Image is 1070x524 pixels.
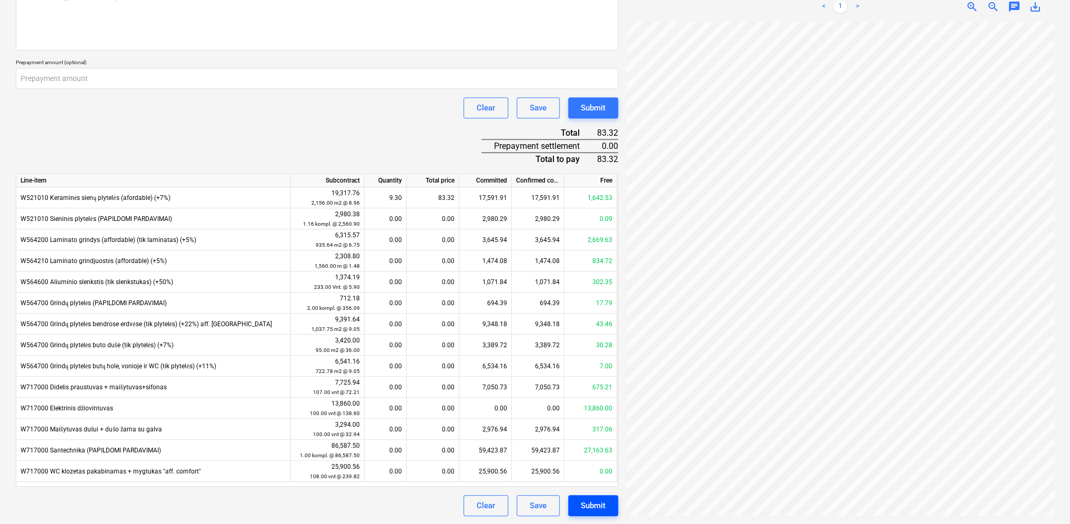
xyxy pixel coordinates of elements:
[407,314,459,335] div: 0.00
[512,461,564,482] div: 25,900.56
[530,499,547,512] div: Save
[407,208,459,229] div: 0.00
[463,97,508,118] button: Clear
[407,335,459,356] div: 0.00
[564,461,617,482] div: 0.00
[21,215,172,223] span: W521010 Sieninės plytelės (PAPILDOMI PARDAVIMAI)
[564,356,617,377] div: 7.00
[834,1,846,13] a: Page 1 is your current page
[517,495,560,516] button: Save
[407,229,459,250] div: 0.00
[21,257,167,265] span: W564210 Laminato grindjuostės (affordable) (+5%)
[311,326,360,332] small: 1,037.75 m2 @ 9.05
[512,356,564,377] div: 6,534.16
[21,236,196,244] span: W564200 Laminato grindys (affordable) (tik laminatas) (+5%)
[313,431,360,437] small: 100.00 vnt @ 32.94
[365,174,407,187] div: Quantity
[1008,1,1021,13] span: chat
[459,440,512,461] div: 59,423.87
[596,139,618,153] div: 0.00
[300,452,360,458] small: 1.00 kompl. @ 86,587.50
[512,174,564,187] div: Confirmed costs
[369,229,402,250] div: 0.00
[295,462,360,481] div: 25,900.56
[463,495,508,516] button: Clear
[291,174,365,187] div: Subcontract
[817,1,830,13] a: Previous page
[512,398,564,419] div: 0.00
[1017,473,1070,524] iframe: Chat Widget
[310,410,360,416] small: 100.00 vnt @ 138.60
[295,315,360,334] div: 9,391.64
[477,499,495,512] div: Clear
[21,468,201,475] span: W717000 WC klozetas pakabinamas + mygtukas "aff. comfort"
[512,208,564,229] div: 2,980.29
[564,271,617,293] div: 302.35
[459,271,512,293] div: 1,071.84
[369,419,402,440] div: 0.00
[369,335,402,356] div: 0.00
[564,335,617,356] div: 30.28
[459,293,512,314] div: 694.39
[564,250,617,271] div: 834.72
[407,440,459,461] div: 0.00
[568,97,618,118] button: Submit
[16,68,618,89] input: Prepayment amount
[21,278,173,286] span: W564600 Aliuminio slenkstis (tik slenkstukas) (+50%)
[310,473,360,479] small: 108.00 vnt @ 239.82
[459,187,512,208] div: 17,591.91
[568,495,618,516] button: Submit
[459,377,512,398] div: 7,050.73
[459,314,512,335] div: 9,348.18
[459,229,512,250] div: 3,645.94
[596,153,618,165] div: 83.32
[530,101,547,115] div: Save
[16,174,291,187] div: Line-item
[303,221,360,227] small: 1.16 kompl. @ 2,560.90
[295,230,360,250] div: 6,315.57
[21,362,216,370] span: W564700 Grindų plytelės butų hole, vonioje ir WC (tik plytelės) (+11%)
[307,305,360,311] small: 2.00 kompl. @ 356.09
[407,377,459,398] div: 0.00
[512,419,564,440] div: 2,976.94
[295,209,360,229] div: 2,980.38
[481,139,597,153] div: Prepayment settlement
[581,499,605,512] div: Submit
[295,336,360,355] div: 3,420.00
[481,127,597,139] div: Total
[295,251,360,271] div: 2,308.80
[21,320,272,328] span: W564700 Grindų plytelės bendrose erdvėse (tik plytelės) (+22%) aff. Comfort
[564,440,617,461] div: 27,163.63
[564,187,617,208] div: 1,642.53
[369,293,402,314] div: 0.00
[21,426,162,433] span: W717000 Maišytuvas dušui + dušo žarna su galva
[512,335,564,356] div: 3,389.72
[512,271,564,293] div: 1,071.84
[316,242,360,248] small: 935.64 m2 @ 6.75
[407,271,459,293] div: 0.00
[459,208,512,229] div: 2,980.29
[369,208,402,229] div: 0.00
[481,153,597,165] div: Total to pay
[295,357,360,376] div: 6,541.16
[314,284,360,290] small: 233.00 Vnt. @ 5.90
[564,174,617,187] div: Free
[21,384,167,391] span: W717000 Didelis praustuvas + maišytuvas+sifonas
[369,187,402,208] div: 9.30
[564,314,617,335] div: 43.46
[21,299,167,307] span: W564700 Grindų plytelės (PAPILDOMI PARDAVIMAI)
[369,356,402,377] div: 0.00
[407,356,459,377] div: 0.00
[295,378,360,397] div: 7,725.94
[512,250,564,271] div: 1,474.08
[295,399,360,418] div: 13,860.00
[564,208,617,229] div: 0.09
[512,293,564,314] div: 694.39
[512,229,564,250] div: 3,645.94
[407,419,459,440] div: 0.00
[987,1,1000,13] span: zoom_out
[477,101,495,115] div: Clear
[459,335,512,356] div: 3,389.72
[407,461,459,482] div: 0.00
[459,356,512,377] div: 6,534.16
